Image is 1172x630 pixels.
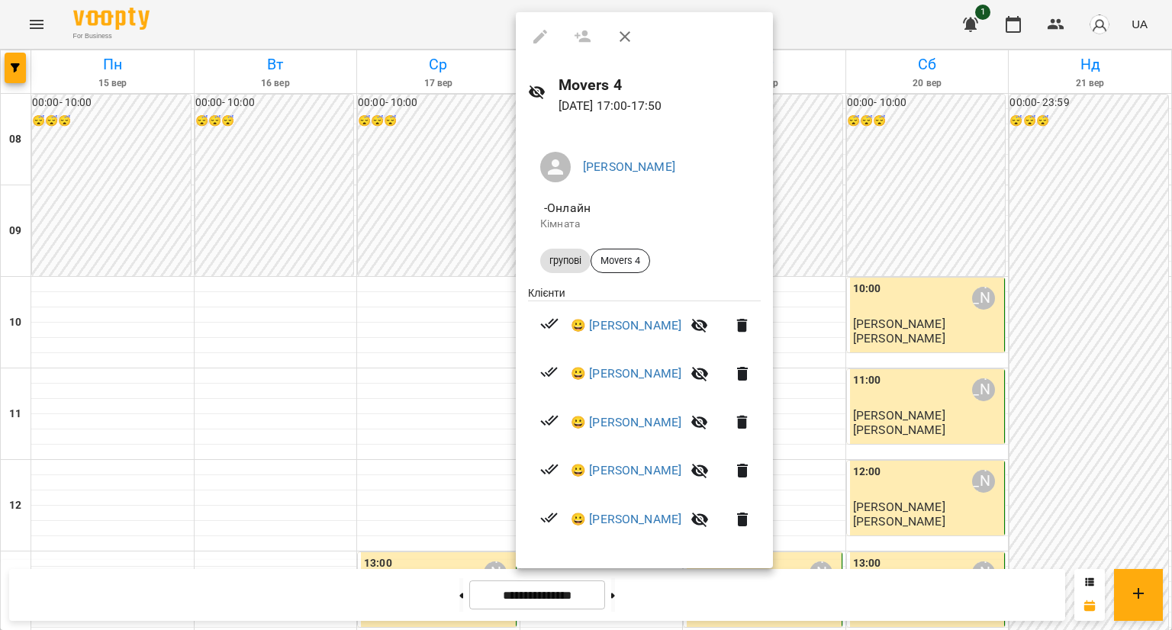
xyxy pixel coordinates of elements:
ul: Клієнти [528,285,761,550]
svg: Візит сплачено [540,460,559,478]
a: 😀 [PERSON_NAME] [571,317,681,335]
svg: Візит сплачено [540,363,559,381]
span: - Онлайн [540,201,594,215]
span: Movers 4 [591,254,649,268]
a: 😀 [PERSON_NAME] [571,365,681,383]
a: 😀 [PERSON_NAME] [571,461,681,480]
span: групові [540,254,591,268]
h6: Movers 4 [559,73,761,97]
svg: Візит сплачено [540,314,559,333]
svg: Візит сплачено [540,411,559,429]
p: [DATE] 17:00 - 17:50 [559,97,761,115]
p: Кімната [540,217,749,232]
a: 😀 [PERSON_NAME] [571,510,681,529]
a: [PERSON_NAME] [583,159,675,174]
div: Movers 4 [591,249,650,273]
a: 😀 [PERSON_NAME] [571,413,681,432]
svg: Візит сплачено [540,509,559,527]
